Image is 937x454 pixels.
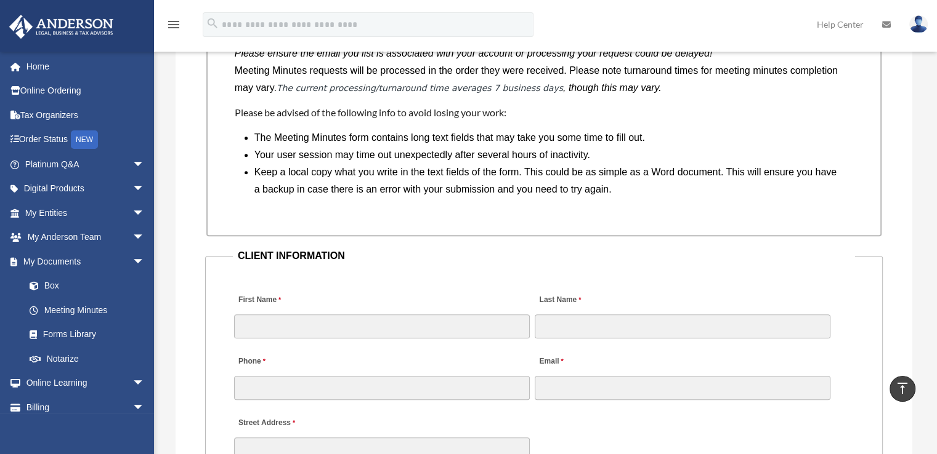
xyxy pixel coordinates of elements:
[132,177,157,202] span: arrow_drop_down
[9,103,163,127] a: Tax Organizers
[9,127,163,153] a: Order StatusNEW
[9,201,163,225] a: My Entitiesarrow_drop_down
[132,249,157,274] span: arrow_drop_down
[132,371,157,396] span: arrow_drop_down
[17,322,163,347] a: Forms Library
[535,354,566,370] label: Email
[909,15,928,33] img: User Pic
[895,381,910,396] i: vertical_align_top
[277,83,563,93] em: The current processing/turnaround time averages 7 business days
[166,17,181,32] i: menu
[9,177,163,201] a: Digital Productsarrow_drop_down
[17,298,157,322] a: Meeting Minutes
[235,106,854,119] h4: Please be advised of the following info to avoid losing your work:
[235,48,713,58] i: Please ensure the email you list is associated with your account or processing your request could...
[6,15,117,39] img: Anderson Advisors Platinum Portal
[132,395,157,420] span: arrow_drop_down
[9,54,163,79] a: Home
[71,130,98,149] div: NEW
[17,346,163,371] a: Notarize
[254,164,844,198] li: Keep a local copy what you write in the text fields of the form. This could be as simple as a Wor...
[9,152,163,177] a: Platinum Q&Aarrow_drop_down
[254,146,844,164] li: Your user session may time out unexpectedly after several hours of inactivity.
[235,62,854,97] p: Meeting Minutes requests will be processed in the order they were received. Please note turnaroun...
[132,225,157,250] span: arrow_drop_down
[234,415,351,432] label: Street Address
[254,129,844,146] li: The Meeting Minutes form contains long text fields that may take you some time to fill out.
[206,17,219,30] i: search
[234,292,284,309] label: First Name
[535,292,584,309] label: Last Name
[233,247,855,265] legend: CLIENT INFORMATION
[563,82,662,93] i: , though this may vary.
[166,22,181,32] a: menu
[9,225,163,250] a: My Anderson Teamarrow_drop_down
[9,79,163,103] a: Online Ordering
[9,249,163,274] a: My Documentsarrow_drop_down
[132,201,157,226] span: arrow_drop_down
[132,152,157,177] span: arrow_drop_down
[234,354,269,370] label: Phone
[890,376,915,402] a: vertical_align_top
[9,371,163,396] a: Online Learningarrow_drop_down
[9,395,163,420] a: Billingarrow_drop_down
[17,274,163,298] a: Box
